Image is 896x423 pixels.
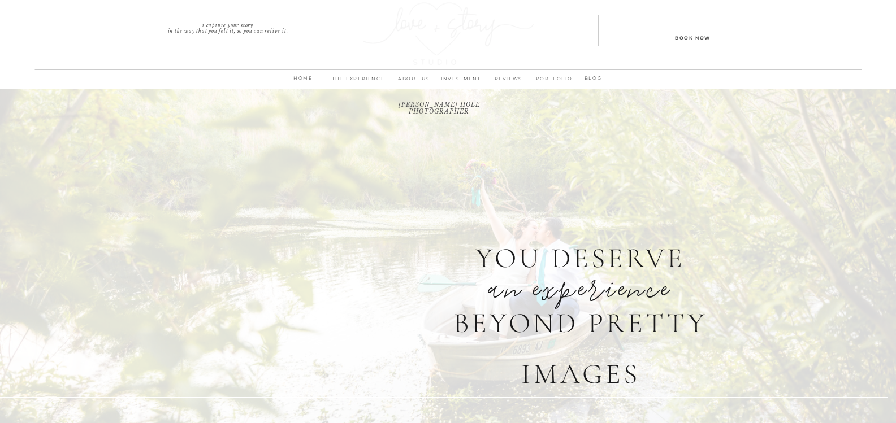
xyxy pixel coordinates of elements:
[439,239,722,273] p: an experience
[326,74,391,90] a: THE EXPERIENCE
[442,233,719,280] p: you deserve
[147,23,309,30] a: I capture your storyin the way that you felt it, so you can relive it.
[369,102,509,125] h1: [PERSON_NAME] hole photographer
[485,74,533,90] a: REVIEWS
[533,74,576,90] a: PORTFOLIO
[438,74,485,90] a: INVESTMENT
[578,73,608,84] a: BLOG
[147,23,309,30] p: I capture your story in the way that you felt it, so you can relive it.
[442,298,719,398] p: beyond pretty Images
[642,33,744,41] a: Book Now
[391,74,438,90] a: ABOUT us
[288,73,318,89] a: home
